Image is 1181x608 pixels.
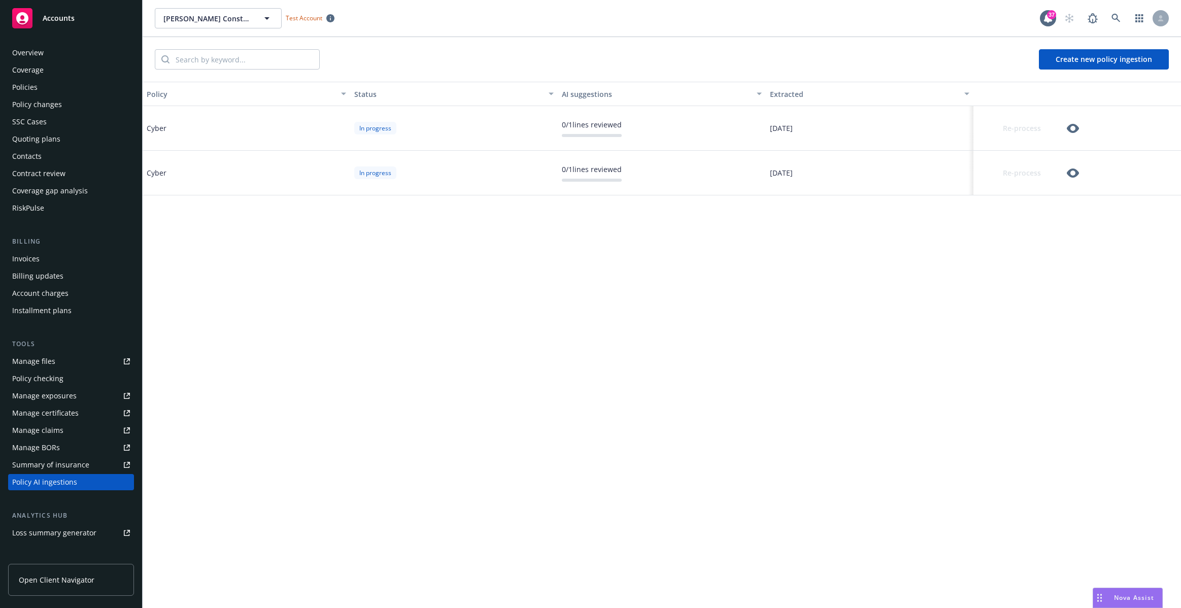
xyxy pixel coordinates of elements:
[143,82,350,106] button: Policy
[1129,8,1150,28] a: Switch app
[8,4,134,32] a: Accounts
[147,167,166,178] div: Cyber
[354,166,396,179] div: In progress
[8,422,134,438] a: Manage claims
[8,131,134,147] a: Quoting plans
[12,251,40,267] div: Invoices
[12,302,72,319] div: Installment plans
[12,388,77,404] div: Manage exposures
[558,82,765,106] button: AI suggestions
[354,89,543,99] div: Status
[8,251,134,267] a: Invoices
[12,440,60,456] div: Manage BORs
[8,79,134,95] a: Policies
[12,457,89,473] div: Summary of insurance
[12,96,62,113] div: Policy changes
[8,405,134,421] a: Manage certificates
[770,167,793,178] span: [DATE]
[562,89,750,99] div: AI suggestions
[12,474,77,490] div: Policy AI ingestions
[8,370,134,387] a: Policy checking
[286,14,322,22] span: Test Account
[155,8,282,28] button: [PERSON_NAME] Construction
[562,164,622,175] div: 0 / 1 lines reviewed
[8,165,134,182] a: Contract review
[12,131,60,147] div: Quoting plans
[766,82,973,106] button: Extracted
[8,440,134,456] a: Manage BORs
[770,89,958,99] div: Extracted
[12,370,63,387] div: Policy checking
[8,339,134,349] div: Tools
[147,89,335,99] div: Policy
[1059,8,1079,28] a: Start snowing
[8,285,134,301] a: Account charges
[1083,8,1103,28] a: Report a Bug
[12,200,44,216] div: RiskPulse
[8,525,134,541] a: Loss summary generator
[350,82,558,106] button: Status
[8,148,134,164] a: Contacts
[770,123,793,133] span: [DATE]
[8,388,134,404] a: Manage exposures
[8,200,134,216] a: RiskPulse
[8,183,134,199] a: Coverage gap analysis
[8,268,134,284] a: Billing updates
[12,148,42,164] div: Contacts
[8,511,134,521] div: Analytics hub
[1106,8,1126,28] a: Search
[12,525,96,541] div: Loss summary generator
[12,183,88,199] div: Coverage gap analysis
[562,119,622,130] div: 0 / 1 lines reviewed
[170,50,319,69] input: Search by keyword...
[43,14,75,22] span: Accounts
[8,45,134,61] a: Overview
[8,62,134,78] a: Coverage
[12,405,79,421] div: Manage certificates
[161,55,170,63] svg: Search
[8,96,134,113] a: Policy changes
[147,123,166,133] div: Cyber
[8,114,134,130] a: SSC Cases
[12,353,55,369] div: Manage files
[1093,588,1163,608] button: Nova Assist
[1114,593,1154,602] span: Nova Assist
[163,13,251,24] span: [PERSON_NAME] Construction
[12,79,38,95] div: Policies
[12,165,65,182] div: Contract review
[19,575,94,585] span: Open Client Navigator
[1047,10,1056,19] div: 37
[8,474,134,490] a: Policy AI ingestions
[8,302,134,319] a: Installment plans
[8,353,134,369] a: Manage files
[282,13,339,23] span: Test Account
[12,62,44,78] div: Coverage
[12,268,63,284] div: Billing updates
[1093,588,1106,607] div: Drag to move
[12,285,69,301] div: Account charges
[8,457,134,473] a: Summary of insurance
[1039,49,1169,70] button: Create new policy ingestion
[8,237,134,247] div: Billing
[12,114,47,130] div: SSC Cases
[354,122,396,134] div: In progress
[12,45,44,61] div: Overview
[12,422,63,438] div: Manage claims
